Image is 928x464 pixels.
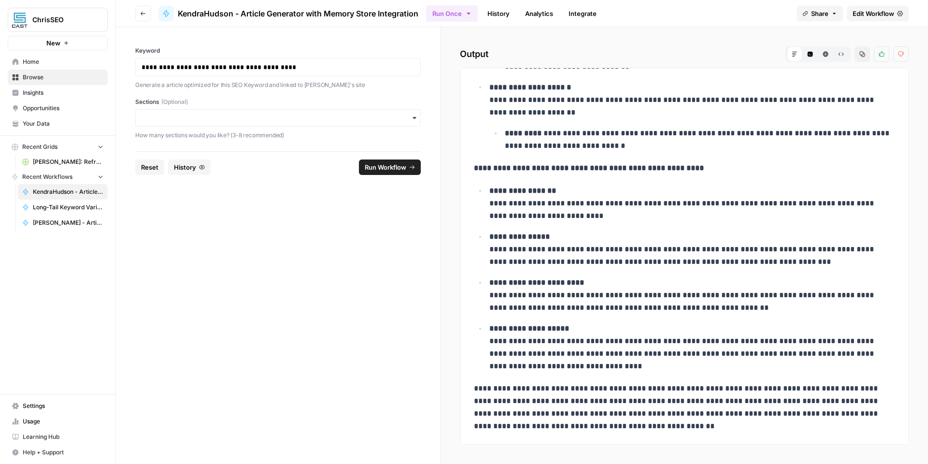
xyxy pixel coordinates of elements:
span: Edit Workflow [853,9,894,18]
button: Workspace: ChrisSEO [8,8,108,32]
span: (Optional) [161,98,188,106]
a: Settings [8,398,108,414]
a: KendraHudson - Article Generator with Memory Store Integration [158,6,418,21]
span: ChrisSEO [32,15,91,25]
button: Run Once [426,5,478,22]
a: Browse [8,70,108,85]
p: Generate a article optimized for this SEO Keyword and linked to [PERSON_NAME]'s site [135,80,421,90]
a: Home [8,54,108,70]
p: How many sections would you like? (3-8 recommended) [135,130,421,140]
span: Usage [23,417,103,426]
span: Reset [141,162,158,172]
a: Edit Workflow [847,6,909,21]
span: Learning Hub [23,433,103,441]
img: ChrisSEO Logo [11,11,29,29]
a: KendraHudson - Article Generator with Memory Store Integration [18,184,108,200]
a: Your Data [8,116,108,131]
button: Share [797,6,843,21]
span: Recent Workflows [22,173,72,181]
span: Run Workflow [365,162,406,172]
span: Recent Grids [22,143,57,151]
a: [PERSON_NAME] - Article Generator with Memory Store Integration [18,215,108,231]
label: Sections [135,98,421,106]
span: History [174,162,196,172]
h2: Output [460,46,909,62]
span: Settings [23,402,103,410]
a: History [482,6,515,21]
span: KendraHudson - Article Generator with Memory Store Integration [33,188,103,196]
button: History [168,159,211,175]
button: Recent Workflows [8,170,108,184]
a: Learning Hub [8,429,108,445]
a: [PERSON_NAME]: Refresh Existing Content [18,154,108,170]
a: Analytics [519,6,559,21]
span: Browse [23,73,103,82]
span: Share [811,9,828,18]
button: Reset [135,159,164,175]
span: [PERSON_NAME] - Article Generator with Memory Store Integration [33,218,103,227]
a: Long-Tail Keyword Variations [18,200,108,215]
span: Home [23,58,103,66]
span: Insights [23,88,103,97]
a: Usage [8,414,108,429]
a: Insights [8,85,108,101]
button: Recent Grids [8,140,108,154]
a: Integrate [563,6,602,21]
span: New [46,38,60,48]
span: Your Data [23,119,103,128]
span: KendraHudson - Article Generator with Memory Store Integration [178,8,418,19]
label: Keyword [135,46,421,55]
button: New [8,36,108,50]
button: Help + Support [8,445,108,460]
a: Opportunities [8,101,108,116]
span: Long-Tail Keyword Variations [33,203,103,212]
span: [PERSON_NAME]: Refresh Existing Content [33,158,103,166]
span: Opportunities [23,104,103,113]
button: Run Workflow [359,159,421,175]
span: Help + Support [23,448,103,457]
